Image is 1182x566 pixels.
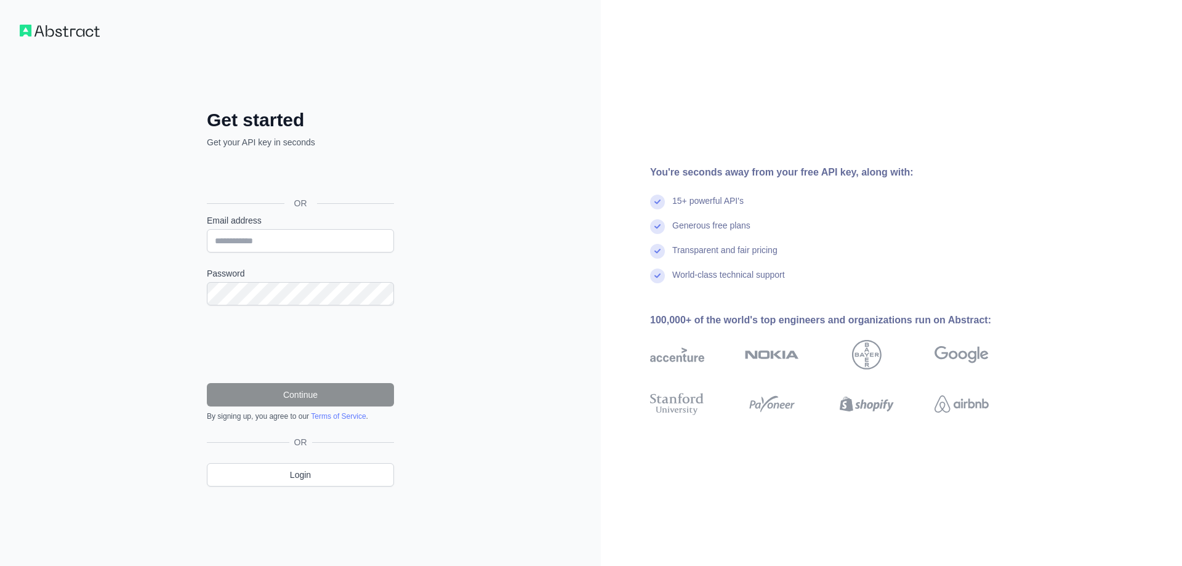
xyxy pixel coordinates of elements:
div: By signing up, you agree to our . [207,411,394,421]
div: Transparent and fair pricing [672,244,778,269]
a: Login [207,463,394,487]
img: check mark [650,244,665,259]
img: payoneer [745,390,799,418]
iframe: reCAPTCHA [207,320,394,368]
img: accenture [650,340,704,370]
img: google [935,340,989,370]
img: check mark [650,219,665,234]
span: OR [284,197,317,209]
img: stanford university [650,390,704,418]
img: Workflow [20,25,100,37]
div: World-class technical support [672,269,785,293]
img: check mark [650,195,665,209]
h2: Get started [207,109,394,131]
img: bayer [852,340,882,370]
span: OR [289,436,312,448]
label: Email address [207,214,394,227]
div: Generous free plans [672,219,750,244]
img: nokia [745,340,799,370]
img: shopify [840,390,894,418]
div: 15+ powerful API's [672,195,744,219]
div: You're seconds away from your free API key, along with: [650,165,1028,180]
div: 100,000+ of the world's top engineers and organizations run on Abstract: [650,313,1028,328]
p: Get your API key in seconds [207,136,394,148]
a: Terms of Service [311,412,366,421]
img: check mark [650,269,665,283]
img: airbnb [935,390,989,418]
button: Continue [207,383,394,406]
iframe: Botón de Acceder con Google [201,162,398,189]
label: Password [207,267,394,280]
